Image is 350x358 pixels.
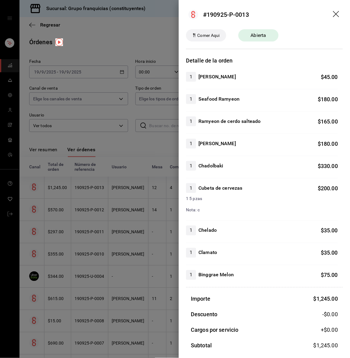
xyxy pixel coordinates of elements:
[321,74,338,80] span: $ 45.00
[321,272,338,278] span: $ 75.00
[198,249,217,256] h4: Clamato
[318,118,338,125] span: $ 165.00
[186,140,196,147] span: 1
[195,32,222,39] span: Comer Aqui
[321,326,338,334] span: +$ 0.00
[186,207,200,212] span: Nota: c
[203,10,249,19] div: #190925-P-0013
[186,227,196,234] span: 1
[313,296,338,302] span: $ 1,245.00
[198,95,240,103] h4: Seafood Ramyeon
[198,73,236,81] h4: [PERSON_NAME]
[318,96,338,102] span: $ 180.00
[318,185,338,192] span: $ 200.00
[186,73,196,81] span: 1
[198,140,236,147] h4: [PERSON_NAME]
[322,310,338,319] span: -$0.00
[313,342,338,349] span: $ 1,245.00
[318,163,338,169] span: $ 330.00
[186,184,196,192] span: 1
[198,184,242,192] h4: Cubeta de cervezas
[186,56,343,65] h3: Detalle de la orden
[186,162,196,170] span: 1
[198,227,217,234] h4: Chelado
[186,95,196,103] span: 1
[191,310,217,319] h3: Descuento
[198,162,223,170] h4: Chadolbaki
[186,118,196,125] span: 1
[333,11,340,18] button: drag
[191,295,210,303] h3: Importe
[198,271,234,279] h4: Binggrae Melon
[55,38,63,46] img: Tooltip marker
[318,141,338,147] span: $ 180.00
[321,250,338,256] span: $ 35.00
[186,195,338,202] span: 1 5 pzas
[186,249,196,256] span: 1
[247,32,270,39] span: Abierta
[191,326,239,334] h3: Cargos por servicio
[321,227,338,234] span: $ 35.00
[198,118,261,125] h4: Ramyeon de cerdo salteado
[186,271,196,279] span: 1
[191,342,212,350] h3: Subtotal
